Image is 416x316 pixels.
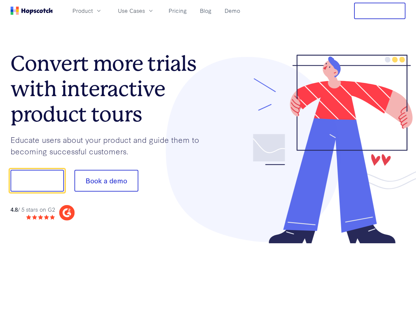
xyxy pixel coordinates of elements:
a: Pricing [166,5,189,16]
span: Product [72,7,93,15]
h1: Convert more trials with interactive product tours [11,51,208,127]
strong: 4.8 [11,205,18,213]
button: Use Cases [114,5,158,16]
button: Show me! [11,170,64,192]
a: Demo [222,5,243,16]
button: Free Trial [354,3,405,19]
a: Home [11,7,53,15]
span: Use Cases [118,7,145,15]
p: Educate users about your product and guide them to becoming successful customers. [11,134,208,157]
div: / 5 stars on G2 [11,205,55,214]
a: Blog [197,5,214,16]
button: Book a demo [74,170,138,192]
button: Product [69,5,106,16]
